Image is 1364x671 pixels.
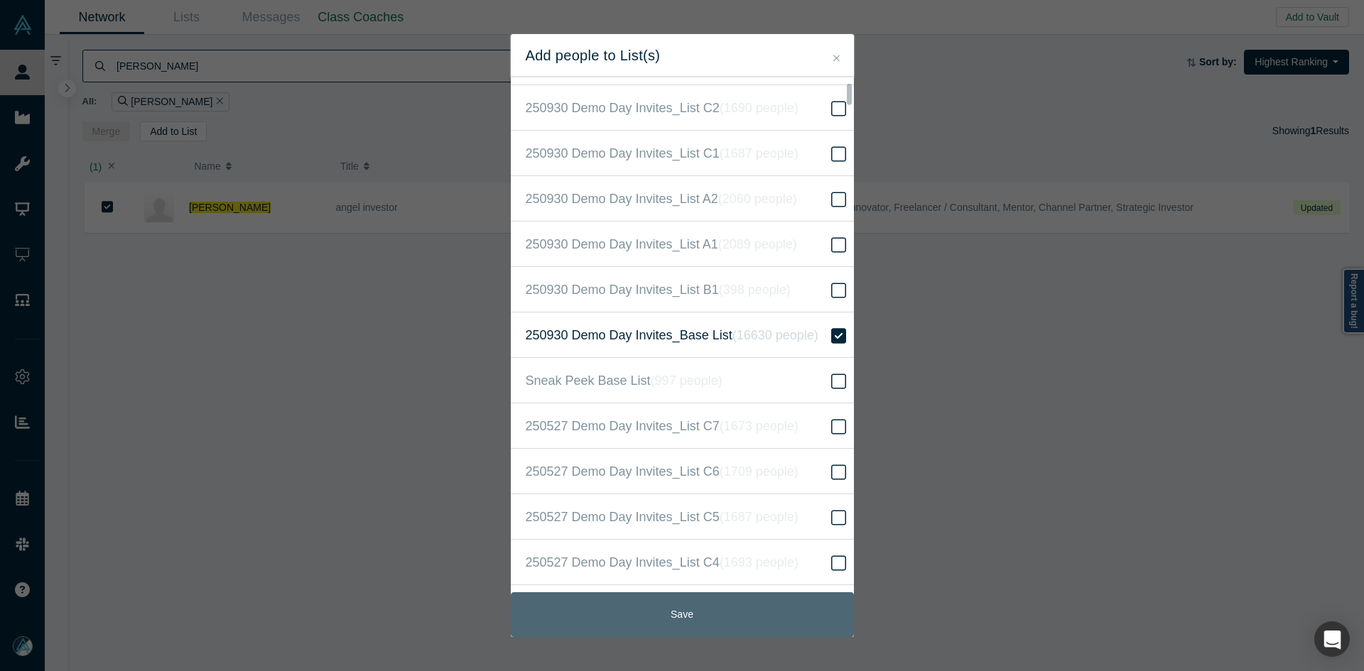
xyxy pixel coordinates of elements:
[526,98,799,118] span: 250930 Demo Day Invites_List C2
[526,371,722,391] span: Sneak Peek Base List
[526,189,797,209] span: 250930 Demo Day Invites_List A2
[526,234,797,254] span: 250930 Demo Day Invites_List A1
[526,507,799,527] span: 250527 Demo Day Invites_List C5
[718,237,797,251] i: ( 2089 people )
[526,416,799,436] span: 250527 Demo Day Invites_List C7
[526,325,818,345] span: 250930 Demo Day Invites_Base List
[651,373,722,388] i: ( 997 people )
[829,50,844,67] button: Close
[719,283,791,297] i: ( 398 people )
[526,552,799,572] span: 250527 Demo Day Invites_List C4
[720,464,799,479] i: ( 1709 people )
[720,146,799,160] i: ( 1687 people )
[526,462,799,481] span: 250527 Demo Day Invites_List C6
[720,510,799,524] i: ( 1687 people )
[511,592,854,637] button: Save
[526,47,839,64] h2: Add people to List(s)
[732,328,818,342] i: ( 16630 people )
[720,101,799,115] i: ( 1690 people )
[526,280,791,300] span: 250930 Demo Day Invites_List B1
[720,419,799,433] i: ( 1673 people )
[718,192,797,206] i: ( 2060 people )
[526,143,799,163] span: 250930 Demo Day Invites_List C1
[720,555,799,569] i: ( 1693 people )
